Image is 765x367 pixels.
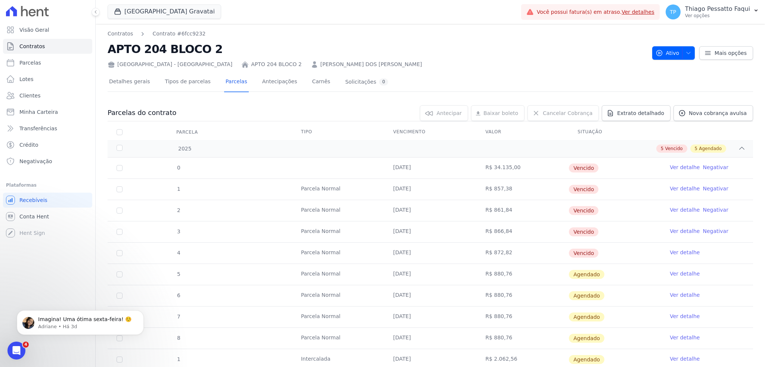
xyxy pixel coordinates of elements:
span: 8 [176,335,180,341]
span: Conta Hent [19,213,49,220]
span: 3 [176,228,180,234]
span: Negativação [19,158,52,165]
span: Recebíveis [19,196,47,204]
td: R$ 34.135,00 [476,158,569,178]
a: Parcelas [3,55,92,70]
span: 2025 [178,145,192,153]
input: default [117,229,123,235]
a: Detalhes gerais [108,72,152,92]
span: Agendado [569,270,604,279]
td: [DATE] [384,285,477,306]
span: 2 [176,207,180,213]
a: Visão Geral [3,22,92,37]
span: Lotes [19,75,34,83]
a: Contrato #6fcc9232 [152,30,205,38]
a: Conta Hent [3,209,92,224]
span: 1 [176,186,180,192]
span: Vencido [569,249,598,258]
span: Vencido [569,206,598,215]
td: Parcela Normal [292,221,384,242]
td: R$ 866,84 [476,221,569,242]
td: [DATE] [384,200,477,221]
p: Thiago Pessatto Faqui [685,5,750,13]
a: Ver detalhe [670,291,700,299]
div: 0 [379,78,388,85]
a: Ver detalhe [670,249,700,256]
button: [GEOGRAPHIC_DATA] Gravatai [108,4,221,19]
th: Valor [476,124,569,140]
span: Mais opções [715,49,747,57]
input: default [117,271,123,277]
td: [DATE] [384,243,477,264]
span: Contratos [19,43,45,50]
button: TP Thiago Pessatto Faqui Ver opções [660,1,765,22]
a: Transferências [3,121,92,136]
a: Antecipações [261,72,299,92]
a: Tipos de parcelas [164,72,212,92]
span: Vencido [569,164,598,172]
a: Crédito [3,137,92,152]
nav: Breadcrumb [108,30,646,38]
a: Ver detalhe [670,206,700,214]
span: Extrato detalhado [617,109,664,117]
a: Ver detalhe [670,355,700,363]
span: Agendado [569,291,604,300]
span: Visão Geral [19,26,49,34]
td: R$ 880,76 [476,264,569,285]
span: Minha Carteira [19,108,58,116]
th: Vencimento [384,124,477,140]
td: R$ 872,82 [476,243,569,264]
span: Vencido [569,227,598,236]
a: Extrato detalhado [602,105,670,121]
span: Clientes [19,92,40,99]
a: Negativar [703,207,728,213]
input: default [117,208,123,214]
iframe: Intercom notifications mensagem [6,295,155,347]
span: Nova cobrança avulsa [689,109,747,117]
a: Parcelas [224,72,249,92]
div: Plataformas [6,181,89,190]
span: Crédito [19,141,38,149]
span: 6 [176,292,180,298]
td: [DATE] [384,158,477,178]
a: Ver detalhe [670,270,700,277]
a: [PERSON_NAME] DOS [PERSON_NAME] [320,60,422,68]
span: Agendado [699,145,722,152]
th: Tipo [292,124,384,140]
a: Nova cobrança avulsa [673,105,753,121]
td: R$ 857,38 [476,179,569,200]
th: Situação [569,124,661,140]
div: Parcela [167,125,207,140]
a: Ver detalhes [622,9,654,15]
a: Recebíveis [3,193,92,208]
span: 5 [695,145,698,152]
span: 5 [176,271,180,277]
span: 4 [176,250,180,256]
td: [DATE] [384,221,477,242]
span: Vencido [569,185,598,194]
td: [DATE] [384,179,477,200]
td: R$ 861,84 [476,200,569,221]
span: Você possui fatura(s) em atraso. [537,8,654,16]
span: TP [670,9,676,15]
span: Ativo [656,46,679,60]
a: Ver detalhe [670,312,700,320]
td: [DATE] [384,264,477,285]
span: Agendado [569,355,604,364]
span: Agendado [569,312,604,321]
h3: Parcelas do contrato [108,108,176,117]
span: 4 [23,342,29,348]
a: Contratos [3,39,92,54]
input: default [117,165,123,171]
a: Lotes [3,72,92,87]
td: Parcela Normal [292,285,384,306]
h2: APTO 204 BLOCO 2 [108,41,646,57]
a: Clientes [3,88,92,103]
a: Contratos [108,30,133,38]
div: Solicitações [345,78,388,85]
td: [DATE] [384,307,477,327]
iframe: Intercom live chat [7,342,25,360]
a: Minha Carteira [3,105,92,119]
